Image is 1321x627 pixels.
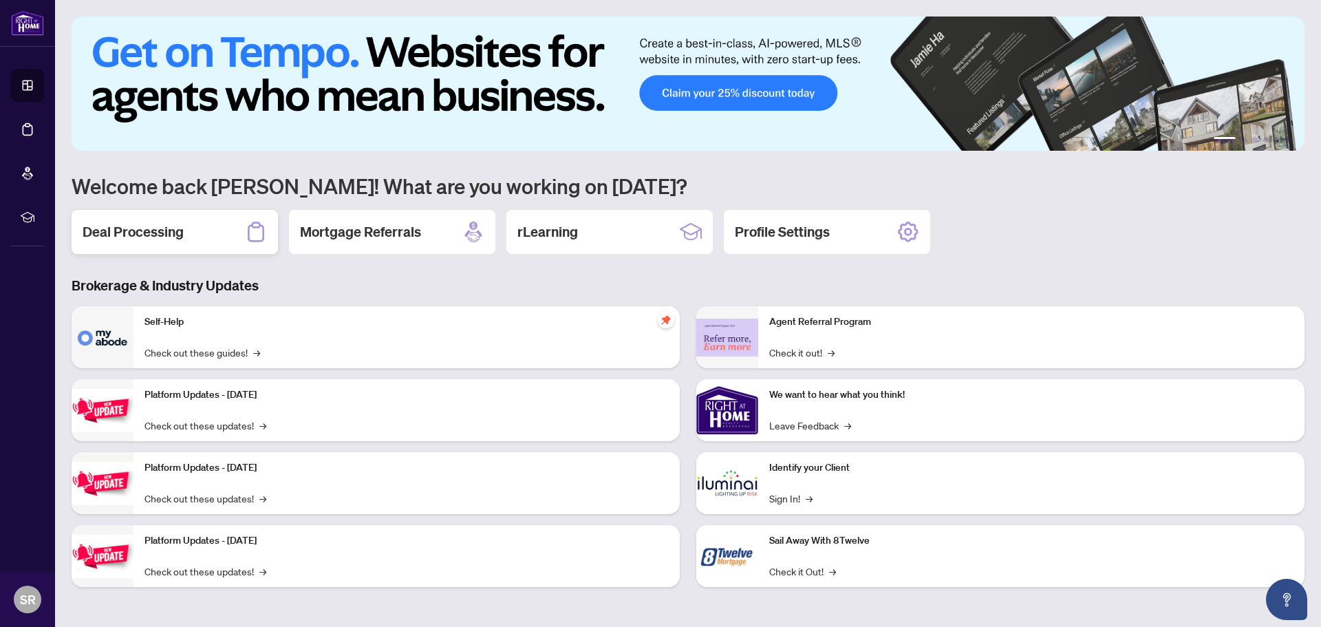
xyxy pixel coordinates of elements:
[1285,137,1291,142] button: 6
[696,319,758,357] img: Agent Referral Program
[72,276,1304,295] h3: Brokerage & Industry Updates
[1241,137,1247,142] button: 2
[769,418,851,433] a: Leave Feedback→
[769,564,836,579] a: Check it Out!→
[144,418,266,433] a: Check out these updates!→
[144,491,266,506] a: Check out these updates!→
[1263,137,1269,142] button: 4
[517,222,578,242] h2: rLearning
[769,533,1293,549] p: Sail Away With 8Twelve
[72,17,1304,151] img: Slide 0
[11,10,44,36] img: logo
[144,345,260,360] a: Check out these guides!→
[72,306,133,368] img: Self-Help
[72,389,133,432] img: Platform Updates - July 21, 2025
[735,222,830,242] h2: Profile Settings
[769,491,813,506] a: Sign In!→
[20,590,36,609] span: SR
[1252,137,1258,142] button: 3
[72,173,1304,199] h1: Welcome back [PERSON_NAME]! What are you working on [DATE]?
[1274,137,1280,142] button: 5
[83,222,184,242] h2: Deal Processing
[144,387,669,403] p: Platform Updates - [DATE]
[259,491,266,506] span: →
[144,564,266,579] a: Check out these updates!→
[769,387,1293,403] p: We want to hear what you think!
[144,460,669,476] p: Platform Updates - [DATE]
[72,462,133,505] img: Platform Updates - July 8, 2025
[829,564,836,579] span: →
[696,452,758,514] img: Identify your Client
[253,345,260,360] span: →
[769,460,1293,476] p: Identify your Client
[696,525,758,587] img: Sail Away With 8Twelve
[696,379,758,441] img: We want to hear what you think!
[1214,137,1236,142] button: 1
[259,564,266,579] span: →
[259,418,266,433] span: →
[144,533,669,549] p: Platform Updates - [DATE]
[828,345,835,360] span: →
[806,491,813,506] span: →
[769,345,835,360] a: Check it out!→
[844,418,851,433] span: →
[658,312,674,328] span: pushpin
[769,315,1293,330] p: Agent Referral Program
[300,222,421,242] h2: Mortgage Referrals
[72,535,133,578] img: Platform Updates - June 23, 2025
[1266,579,1307,620] button: Open asap
[144,315,669,330] p: Self-Help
